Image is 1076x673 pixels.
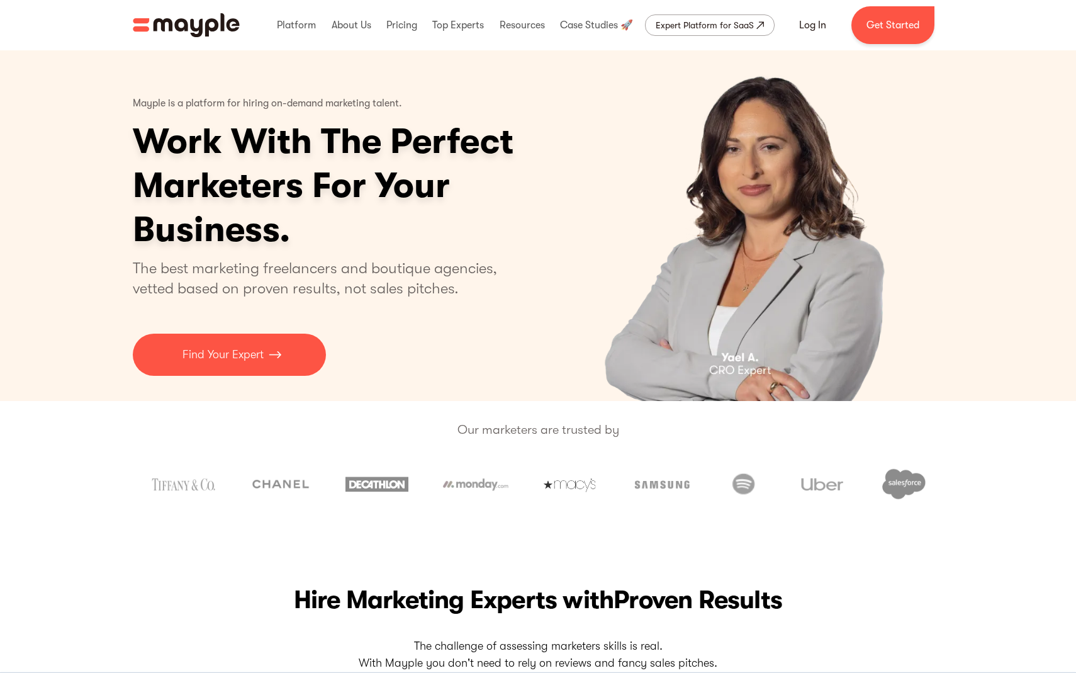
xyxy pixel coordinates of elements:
[496,5,548,45] div: Resources
[133,120,611,252] h1: Work With The Perfect Marketers For Your Business.
[429,5,487,45] div: Top Experts
[849,527,1076,673] iframe: Chat Widget
[274,5,319,45] div: Platform
[383,5,420,45] div: Pricing
[851,6,934,44] a: Get Started
[133,13,240,37] a: home
[133,88,402,120] p: Mayple is a platform for hiring on-demand marketing talent.
[133,258,512,298] p: The best marketing freelancers and boutique agencies, vetted based on proven results, not sales p...
[614,585,782,614] span: Proven Results
[133,334,326,376] a: Find Your Expert
[550,50,943,401] div: carousel
[784,10,841,40] a: Log In
[550,50,943,401] div: 4 of 5
[133,582,943,618] h2: Hire Marketing Experts with
[133,13,240,37] img: Mayple logo
[182,346,264,363] p: Find Your Expert
[133,638,943,672] p: The challenge of assessing marketers skills is real. With Mayple you don't need to rely on review...
[328,5,374,45] div: About Us
[656,18,754,33] div: Expert Platform for SaaS
[645,14,775,36] a: Expert Platform for SaaS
